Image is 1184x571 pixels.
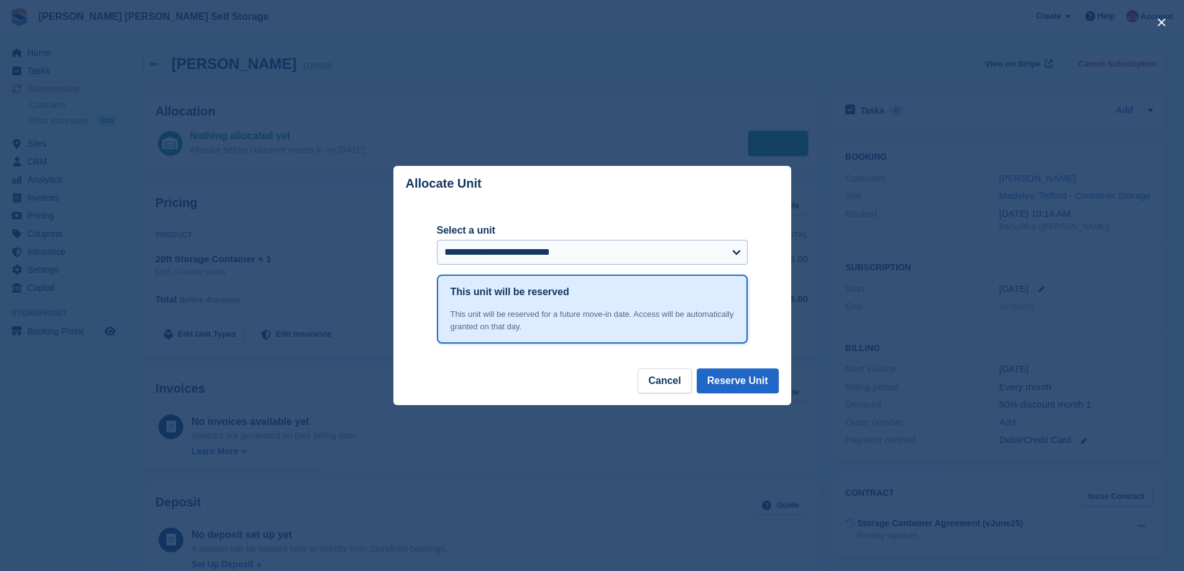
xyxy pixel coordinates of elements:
h1: This unit will be reserved [451,285,569,299]
button: Reserve Unit [697,368,779,393]
p: Allocate Unit [406,176,482,191]
label: Select a unit [437,223,748,238]
button: Cancel [638,368,691,393]
button: close [1152,12,1172,32]
div: This unit will be reserved for a future move-in date. Access will be automatically granted on tha... [451,308,734,332]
